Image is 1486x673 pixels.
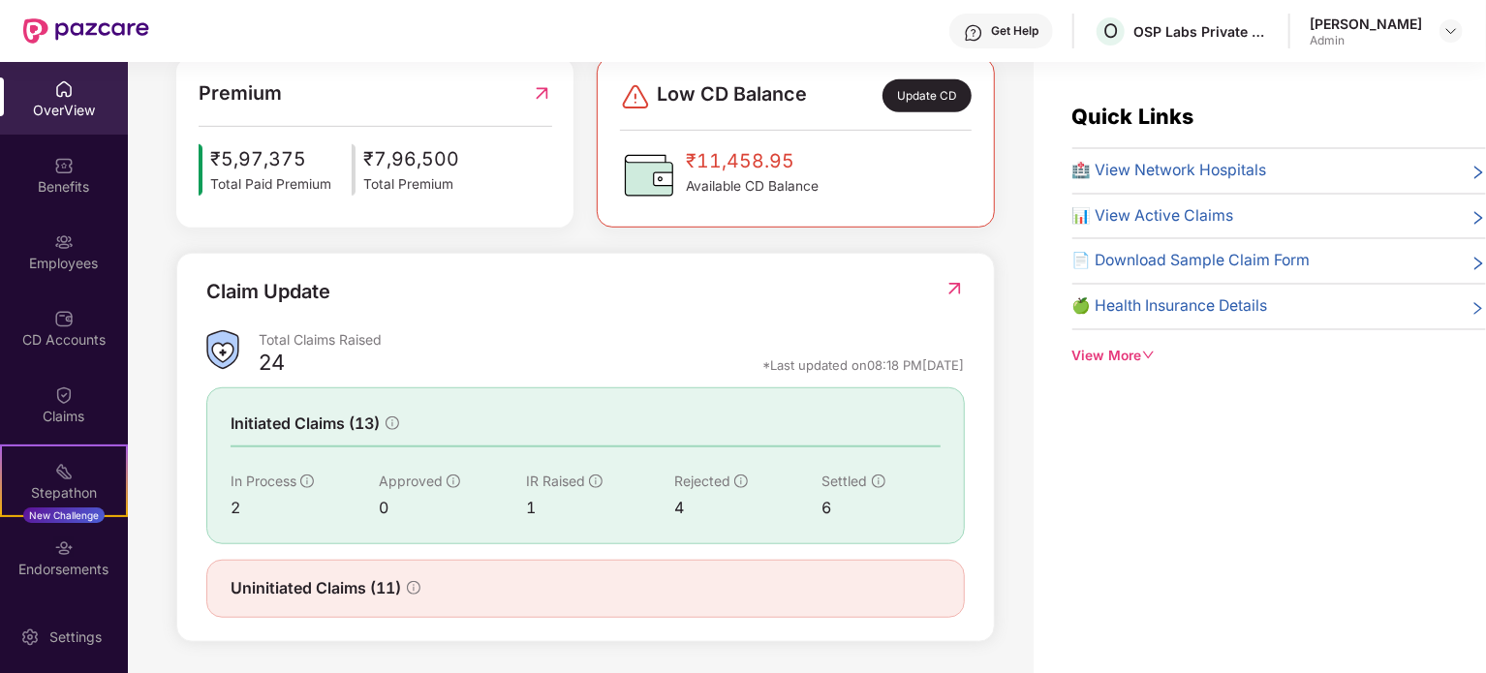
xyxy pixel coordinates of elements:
img: icon [352,144,356,195]
span: ₹7,96,500 [363,144,459,174]
div: 0 [379,496,527,520]
div: 24 [259,349,285,382]
img: New Pazcare Logo [23,18,149,44]
span: right [1471,163,1486,183]
span: 📊 View Active Claims [1072,204,1234,229]
span: info-circle [447,474,460,488]
div: Update CD [882,79,972,112]
div: View More [1072,346,1486,367]
span: IR Raised [526,473,585,489]
img: svg+xml;base64,PHN2ZyB4bWxucz0iaHR0cDovL3d3dy53My5vcmcvMjAwMC9zdmciIHdpZHRoPSIyMSIgaGVpZ2h0PSIyMC... [54,462,74,481]
div: 4 [674,496,822,520]
div: [PERSON_NAME] [1310,15,1422,33]
div: 1 [526,496,674,520]
div: New Challenge [23,507,105,523]
span: Rejected [674,473,730,489]
span: info-circle [300,474,314,488]
img: svg+xml;base64,PHN2ZyBpZD0iRW1wbG95ZWVzIiB4bWxucz0iaHR0cDovL3d3dy53My5vcmcvMjAwMC9zdmciIHdpZHRoPS... [54,232,74,252]
span: Total Premium [363,174,459,196]
span: Quick Links [1072,104,1194,129]
span: O [1103,19,1118,43]
img: svg+xml;base64,PHN2ZyBpZD0iSG9tZSIgeG1sbnM9Imh0dHA6Ly93d3cudzMub3JnLzIwMDAvc3ZnIiB3aWR0aD0iMjAiIG... [54,79,74,99]
span: 🏥 View Network Hospitals [1072,159,1267,183]
span: ₹5,97,375 [210,144,331,174]
img: svg+xml;base64,PHN2ZyBpZD0iSGVscC0zMngzMiIgeG1sbnM9Imh0dHA6Ly93d3cudzMub3JnLzIwMDAvc3ZnIiB3aWR0aD... [964,23,983,43]
span: Uninitiated Claims (11) [231,576,401,600]
img: svg+xml;base64,PHN2ZyBpZD0iRW5kb3JzZW1lbnRzIiB4bWxucz0iaHR0cDovL3d3dy53My5vcmcvMjAwMC9zdmciIHdpZH... [54,538,74,558]
span: right [1471,208,1486,229]
span: In Process [231,473,296,489]
span: 🍏 Health Insurance Details [1072,294,1268,319]
img: CDBalanceIcon [620,146,678,204]
img: svg+xml;base64,PHN2ZyBpZD0iQmVuZWZpdHMiIHhtbG5zPSJodHRwOi8vd3d3LnczLm9yZy8yMDAwL3N2ZyIgd2lkdGg9Ij... [54,156,74,175]
div: Claim Update [206,277,330,307]
span: Settled [822,473,868,489]
img: svg+xml;base64,PHN2ZyBpZD0iRGFuZ2VyLTMyeDMyIiB4bWxucz0iaHR0cDovL3d3dy53My5vcmcvMjAwMC9zdmciIHdpZH... [620,81,651,112]
img: RedirectIcon [944,279,965,298]
div: 6 [822,496,941,520]
div: Get Help [991,23,1038,39]
div: Total Claims Raised [259,330,965,349]
span: ₹11,458.95 [686,146,819,176]
span: right [1471,253,1486,273]
div: *Last updated on 08:18 PM[DATE] [763,356,965,374]
img: svg+xml;base64,PHN2ZyBpZD0iQ0RfQWNjb3VudHMiIGRhdGEtbmFtZT0iQ0QgQWNjb3VudHMiIHhtbG5zPSJodHRwOi8vd3... [54,309,74,328]
div: Settings [44,627,108,647]
span: info-circle [872,474,885,488]
img: svg+xml;base64,PHN2ZyBpZD0iQ2xhaW0iIHhtbG5zPSJodHRwOi8vd3d3LnczLm9yZy8yMDAwL3N2ZyIgd2lkdGg9IjIwIi... [54,385,74,405]
div: Admin [1310,33,1422,48]
span: down [1142,349,1156,362]
span: 📄 Download Sample Claim Form [1072,249,1311,273]
span: info-circle [386,416,399,430]
img: svg+xml;base64,PHN2ZyBpZD0iRHJvcGRvd24tMzJ4MzIiIHhtbG5zPSJodHRwOi8vd3d3LnczLm9yZy8yMDAwL3N2ZyIgd2... [1443,23,1459,39]
span: Approved [379,473,443,489]
img: ClaimsSummaryIcon [206,330,239,370]
span: Low CD Balance [657,79,807,112]
span: info-circle [407,581,420,595]
div: 2 [231,496,379,520]
div: Stepathon [2,483,126,503]
span: info-circle [734,474,748,488]
span: Available CD Balance [686,176,819,198]
div: OSP Labs Private Limited [1133,22,1269,41]
span: Premium [199,78,282,108]
img: icon [199,144,202,195]
span: right [1471,298,1486,319]
span: Initiated Claims (13) [231,412,380,436]
img: RedirectIcon [532,78,552,108]
img: svg+xml;base64,PHN2ZyBpZD0iU2V0dGluZy0yMHgyMCIgeG1sbnM9Imh0dHA6Ly93d3cudzMub3JnLzIwMDAvc3ZnIiB3aW... [20,627,40,647]
span: Total Paid Premium [210,174,331,196]
span: info-circle [589,474,603,488]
